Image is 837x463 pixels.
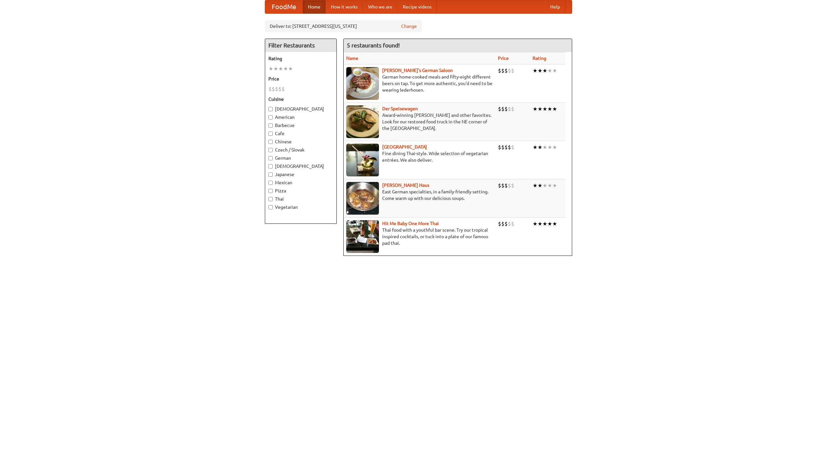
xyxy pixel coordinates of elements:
li: $ [275,85,278,93]
label: Cafe [268,130,333,137]
img: kohlhaus.jpg [346,182,379,215]
li: $ [508,67,511,74]
input: [DEMOGRAPHIC_DATA] [268,164,273,169]
li: ★ [542,220,547,227]
input: American [268,115,273,119]
h5: Price [268,76,333,82]
li: $ [508,220,511,227]
a: How it works [326,0,363,13]
p: Award-winning [PERSON_NAME] and other favorites. Look for our restored food truck in the NE corne... [346,112,493,132]
li: ★ [542,144,547,151]
a: [PERSON_NAME]'s German Saloon [382,68,453,73]
li: ★ [552,182,557,189]
li: ★ [552,220,557,227]
a: Der Speisewagen [382,106,418,111]
label: German [268,155,333,161]
label: Barbecue [268,122,333,129]
a: Hit Me Baby One More Thai [382,221,439,226]
h4: Filter Restaurants [265,39,336,52]
li: ★ [538,220,542,227]
a: [PERSON_NAME] Haus [382,183,429,188]
li: $ [511,67,514,74]
label: Czech / Slovak [268,147,333,153]
li: $ [501,144,504,151]
li: $ [501,220,504,227]
li: ★ [278,65,283,72]
li: ★ [283,65,288,72]
li: $ [501,67,504,74]
li: $ [511,182,514,189]
input: [DEMOGRAPHIC_DATA] [268,107,273,111]
li: $ [504,220,508,227]
li: ★ [547,182,552,189]
a: Who we are [363,0,398,13]
li: ★ [542,105,547,113]
p: East German specialties, in a family-friendly setting. Come warm up with our delicious soups. [346,188,493,202]
li: $ [498,220,501,227]
a: FoodMe [265,0,303,13]
input: Barbecue [268,123,273,128]
li: $ [268,85,272,93]
input: Cafe [268,132,273,136]
input: Pizza [268,189,273,193]
a: Change [401,23,417,29]
li: ★ [273,65,278,72]
li: $ [508,105,511,113]
li: ★ [538,67,542,74]
h5: Cuisine [268,96,333,102]
label: American [268,114,333,120]
li: $ [504,144,508,151]
li: ★ [547,67,552,74]
label: [DEMOGRAPHIC_DATA] [268,106,333,112]
li: ★ [538,105,542,113]
li: ★ [533,220,538,227]
li: $ [508,144,511,151]
label: Chinese [268,138,333,145]
input: Japanese [268,172,273,177]
li: ★ [538,144,542,151]
a: Home [303,0,326,13]
input: Thai [268,197,273,201]
li: ★ [552,105,557,113]
li: $ [278,85,282,93]
img: speisewagen.jpg [346,105,379,138]
label: Pizza [268,187,333,194]
label: Vegetarian [268,204,333,210]
li: $ [501,182,504,189]
a: Name [346,56,358,61]
li: ★ [542,182,547,189]
a: Help [545,0,565,13]
li: $ [511,105,514,113]
li: ★ [533,105,538,113]
li: $ [501,105,504,113]
a: Price [498,56,509,61]
li: ★ [533,144,538,151]
li: ★ [533,182,538,189]
img: babythai.jpg [346,220,379,253]
li: $ [508,182,511,189]
li: $ [282,85,285,93]
p: Fine dining Thai-style. Wide selection of vegetarian entrées. We also deliver. [346,150,493,163]
label: Japanese [268,171,333,178]
li: $ [498,105,501,113]
li: ★ [552,67,557,74]
label: Thai [268,196,333,202]
input: Mexican [268,181,273,185]
p: Thai food with a youthful bar scene. Try our tropical inspired cocktails, or tuck into a plate of... [346,227,493,246]
li: ★ [547,105,552,113]
li: ★ [547,220,552,227]
li: ★ [533,67,538,74]
li: $ [504,67,508,74]
h5: Rating [268,55,333,62]
li: $ [511,220,514,227]
label: Mexican [268,179,333,186]
li: $ [511,144,514,151]
li: $ [498,182,501,189]
img: satay.jpg [346,144,379,176]
li: $ [272,85,275,93]
input: Chinese [268,140,273,144]
b: [GEOGRAPHIC_DATA] [382,144,427,150]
